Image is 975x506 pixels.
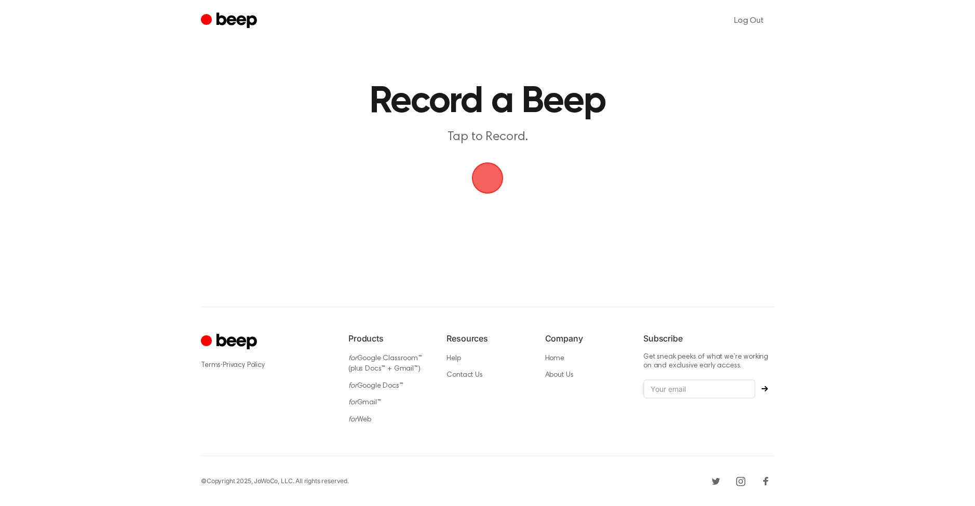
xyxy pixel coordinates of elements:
[446,332,528,345] h6: Resources
[348,382,357,390] i: for
[288,129,687,146] p: Tap to Record.
[201,332,260,352] a: Cruip
[446,355,461,362] a: Help
[755,386,774,392] button: Subscribe
[348,399,357,406] i: for
[348,382,403,390] a: forGoogle Docs™
[472,162,503,194] img: Beep Logo
[545,372,574,379] a: About Us
[223,362,265,369] a: Privacy Policy
[708,473,724,489] a: Twitter
[201,11,260,31] a: Beep
[348,399,381,406] a: forGmail™
[545,332,627,345] h6: Company
[643,379,755,399] input: Your email
[348,416,357,423] i: for
[733,473,749,489] a: Instagram
[724,8,774,33] a: Log Out
[348,416,371,423] a: forWeb
[643,353,774,371] p: Get sneak peeks of what we’re working on and exclusive early access.
[348,355,422,373] a: forGoogle Classroom™ (plus Docs™ + Gmail™)
[348,332,430,345] h6: Products
[348,355,357,362] i: for
[757,473,774,489] a: Facebook
[545,355,564,362] a: Home
[222,83,753,120] h1: Record a Beep
[643,332,774,345] h6: Subscribe
[201,362,221,369] a: Terms
[446,372,482,379] a: Contact Us
[201,476,349,486] div: © Copyright 2025, JoWoCo, LLC. All rights reserved.
[201,360,332,371] div: ·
